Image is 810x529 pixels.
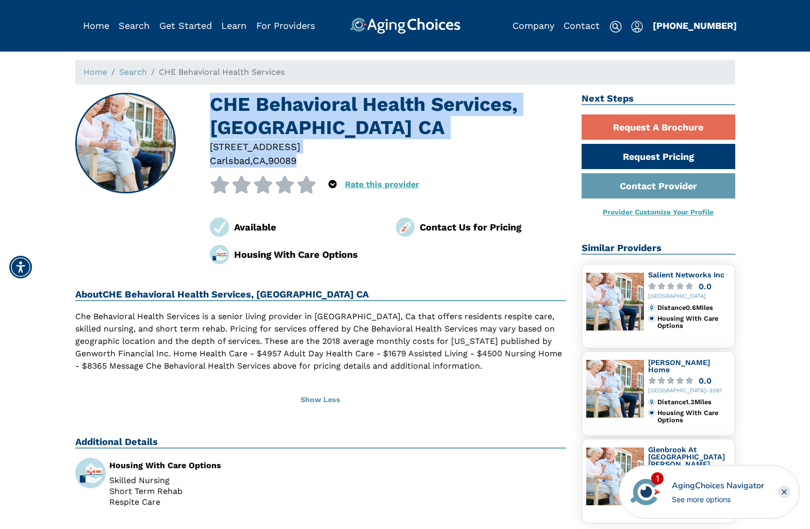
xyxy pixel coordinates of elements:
[648,283,731,290] a: 0.0
[210,140,566,154] div: [STREET_ADDRESS]
[651,472,664,485] div: 1
[234,220,381,234] div: Available
[628,474,663,509] img: avatar
[648,399,655,406] img: distance.svg
[159,20,212,31] a: Get Started
[75,436,567,449] h2: Additional Details
[109,487,313,495] li: Short Term Rehab
[699,283,712,290] div: 0.0
[75,60,735,85] nav: breadcrumb
[648,358,710,374] a: [PERSON_NAME] Home
[657,304,730,311] div: Distance 0.6 Miles
[234,247,381,261] div: Housing With Care Options
[75,289,567,301] h2: About CHE Behavioral Health Services, [GEOGRAPHIC_DATA] CA
[83,20,109,31] a: Home
[648,315,655,322] img: primary.svg
[266,155,268,166] span: ,
[603,208,714,216] a: Provider Customize Your Profile
[210,155,250,166] span: Carlsbad
[119,18,150,34] div: Popover trigger
[75,389,567,411] button: Show Less
[119,20,150,31] a: Search
[109,476,313,485] li: Skilled Nursing
[420,220,566,234] div: Contact Us for Pricing
[648,388,731,394] div: [GEOGRAPHIC_DATA]-3061
[672,494,764,505] div: See more options
[84,67,107,77] a: Home
[256,20,315,31] a: For Providers
[653,20,737,31] a: [PHONE_NUMBER]
[648,377,731,385] a: 0.0
[631,21,643,33] img: user-icon.svg
[648,409,655,417] img: primary.svg
[648,271,724,279] a: Salient Networks Inc
[75,310,567,372] p: Che Behavioral Health Services is a senior living provider in [GEOGRAPHIC_DATA], Ca that offers r...
[350,18,460,34] img: AgingChoices
[582,93,735,105] h2: Next Steps
[513,20,554,31] a: Company
[253,155,266,166] span: CA
[648,304,655,311] img: distance.svg
[345,179,419,189] a: Rate this provider
[582,144,735,169] a: Request Pricing
[564,20,600,31] a: Contact
[582,173,735,199] a: Contact Provider
[109,498,313,506] li: Respite Care
[609,21,622,33] img: search-icon.svg
[76,94,175,193] img: CHE Behavioral Health Services, Carlsbad CA
[672,480,764,492] div: AgingChoices Navigator
[9,256,32,278] div: Accessibility Menu
[268,154,296,168] div: 90089
[109,461,313,470] div: Housing With Care Options
[648,445,725,468] a: Glenbrook At [GEOGRAPHIC_DATA][PERSON_NAME]
[582,114,735,140] a: Request A Brochure
[328,176,337,193] div: Popover trigger
[119,67,147,77] a: Search
[250,155,253,166] span: ,
[159,67,285,77] span: CHE Behavioral Health Services
[657,399,730,406] div: Distance 1.3 Miles
[582,242,735,255] h2: Similar Providers
[648,293,731,300] div: [GEOGRAPHIC_DATA]
[631,18,643,34] div: Popover trigger
[210,93,566,140] h1: CHE Behavioral Health Services, [GEOGRAPHIC_DATA] CA
[657,409,730,424] div: Housing With Care Options
[699,377,712,385] div: 0.0
[778,486,790,498] div: Close
[657,315,730,330] div: Housing With Care Options
[221,20,246,31] a: Learn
